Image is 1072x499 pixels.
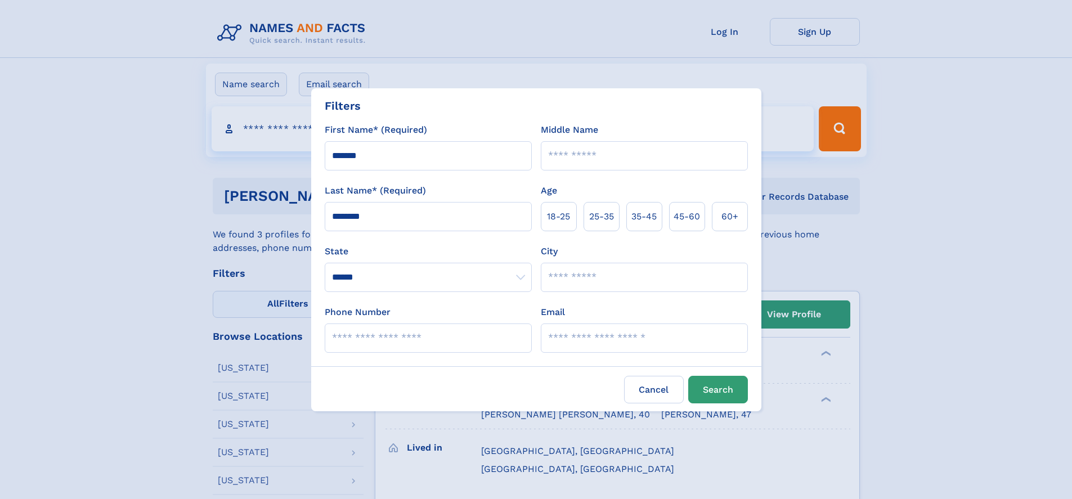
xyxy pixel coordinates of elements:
[547,210,570,223] span: 18‑25
[589,210,614,223] span: 25‑35
[325,245,532,258] label: State
[688,376,748,403] button: Search
[325,184,426,197] label: Last Name* (Required)
[674,210,700,223] span: 45‑60
[541,305,565,319] label: Email
[631,210,657,223] span: 35‑45
[325,305,391,319] label: Phone Number
[541,123,598,137] label: Middle Name
[541,184,557,197] label: Age
[325,123,427,137] label: First Name* (Required)
[325,97,361,114] div: Filters
[624,376,684,403] label: Cancel
[721,210,738,223] span: 60+
[541,245,558,258] label: City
